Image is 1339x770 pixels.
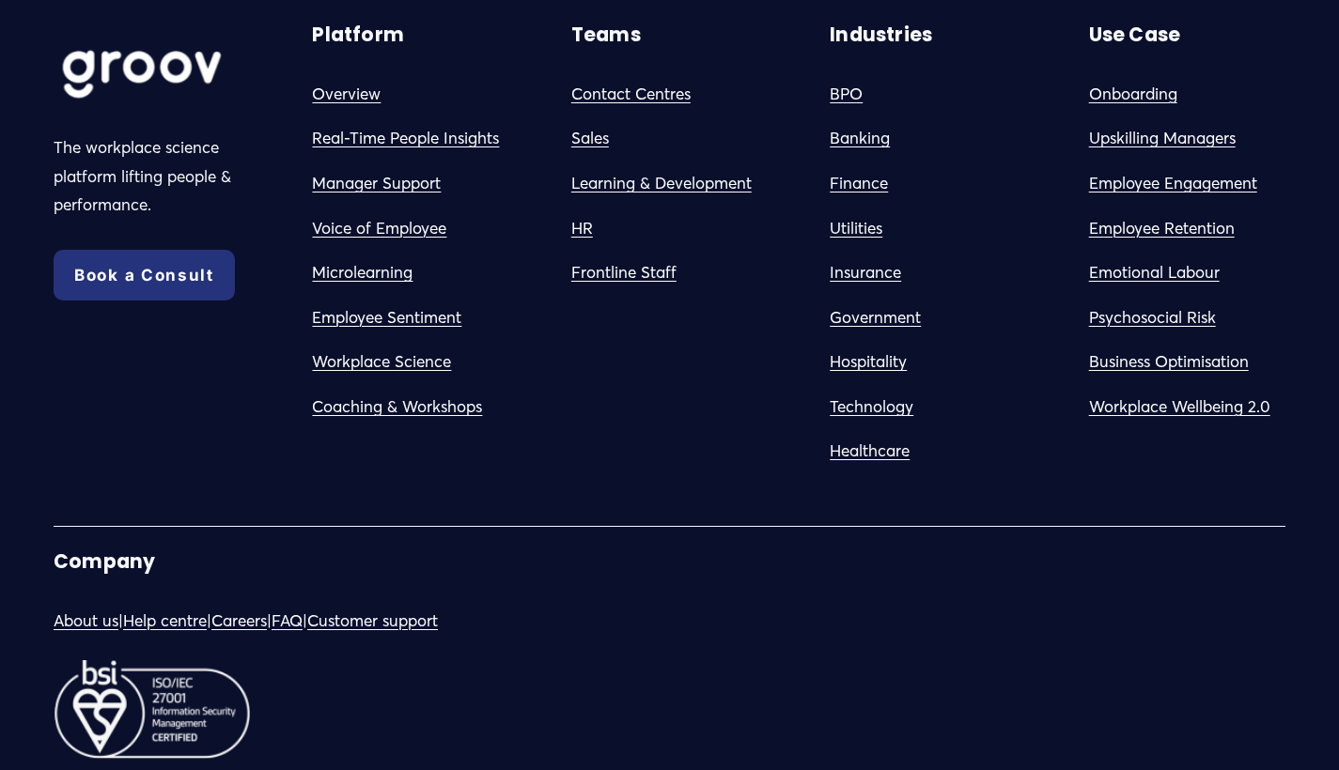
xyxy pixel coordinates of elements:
[312,303,461,332] a: Employee Sentiment
[830,303,921,332] a: Government
[54,607,118,636] a: About us
[54,548,155,575] strong: Company
[123,607,207,636] a: Help centre
[1089,303,1216,332] a: Psychosocial Risk
[1089,258,1220,287] a: Emotional Labour
[54,133,250,220] p: The workplace science platform lifting people & performance.
[1089,22,1181,48] strong: Use Case
[571,124,609,153] a: Sales
[830,124,890,153] a: Banking
[312,258,413,287] a: Microlearning
[1234,393,1270,422] a: g 2.0
[1089,393,1234,422] a: Workplace Wellbein
[830,22,932,48] strong: Industries
[312,169,441,198] a: Manager Support
[830,437,910,466] a: Healthcare
[1089,124,1236,153] a: Upskilling Managers
[312,124,499,153] a: Real-Time People Insights
[830,347,907,377] a: Hospitality
[211,607,267,636] a: Careers
[571,169,752,198] a: Learning & Development
[1089,169,1257,198] a: Employee Engagement
[1089,214,1235,243] a: Employee Retention
[1089,347,1249,377] a: Business Optimisation
[830,80,863,109] a: BPO
[830,258,901,287] a: Insurance
[54,250,235,300] a: Book a Consult
[571,214,593,243] a: HR
[312,347,451,377] a: Workplace Science
[312,393,482,422] a: Coaching & Workshops
[571,22,641,48] strong: Teams
[1089,80,1177,109] a: Onboarding
[571,258,677,287] a: Frontline Staff
[307,607,438,636] a: Customer support
[571,80,691,109] a: Contact Centres
[272,607,303,636] a: FAQ
[312,214,446,243] a: Voice of Employee
[830,393,913,422] a: Technology
[312,22,404,48] strong: Platform
[54,607,664,636] p: | | | |
[830,169,888,198] a: Finance
[830,214,882,243] a: Utilities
